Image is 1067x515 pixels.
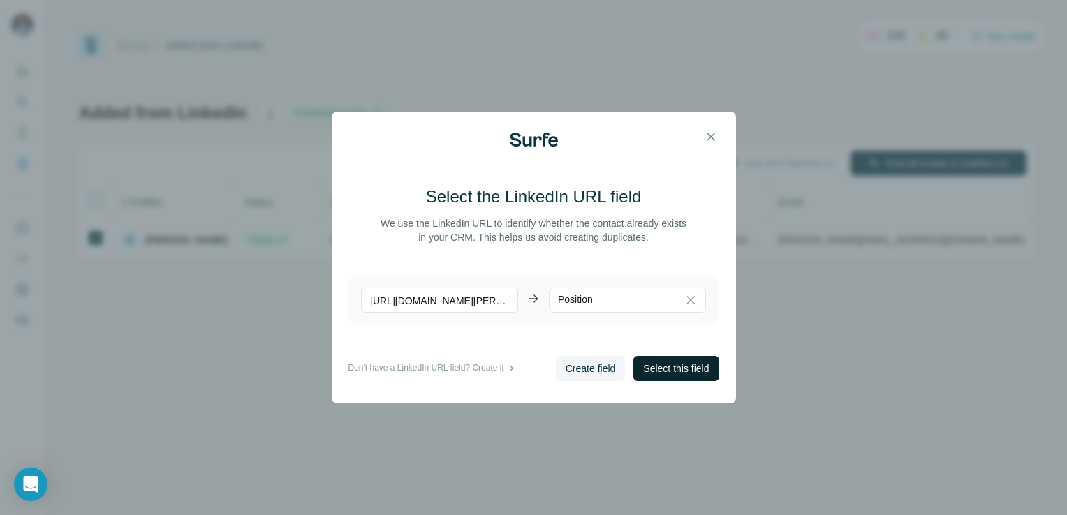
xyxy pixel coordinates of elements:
p: [URL][DOMAIN_NAME][PERSON_NAME] [361,288,518,313]
img: Surfe Logo [510,133,558,147]
button: Select this field [633,356,719,381]
h3: Select the LinkedIn URL field [426,186,642,208]
p: Don't have a LinkedIn URL field? Create it [348,361,504,375]
p: Position [558,292,593,306]
span: Select this field [643,361,709,375]
div: Open Intercom Messenger [14,468,47,501]
p: We use the LinkedIn URL to identify whether the contact already exists in your CRM. This helps us... [378,216,689,244]
span: Create field [566,361,616,375]
button: Create field [556,356,626,381]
